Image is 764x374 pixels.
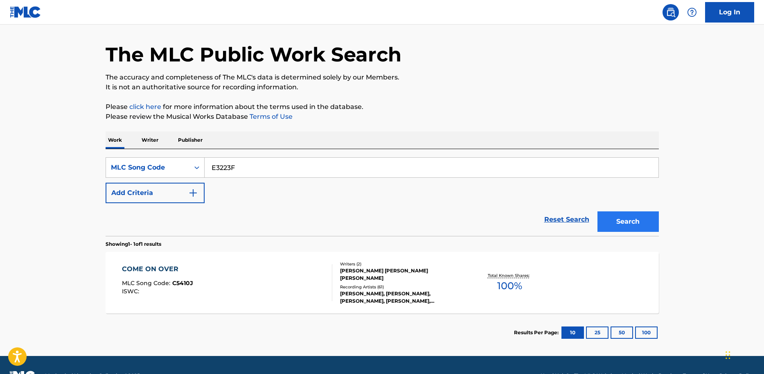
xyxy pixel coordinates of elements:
button: 10 [561,326,584,339]
a: click here [129,103,161,111]
p: Please review the Musical Works Database [106,112,659,122]
div: COME ON OVER [122,264,193,274]
span: ISWC : [122,288,141,295]
img: 9d2ae6d4665cec9f34b9.svg [188,188,198,198]
p: Showing 1 - 1 of 1 results [106,240,161,248]
p: The accuracy and completeness of The MLC's data is determined solely by our Members. [106,73,659,82]
img: help [687,7,697,17]
p: Writer [139,131,161,149]
button: Add Criteria [106,183,205,203]
p: Publisher [176,131,205,149]
div: Drag [726,343,730,367]
div: [PERSON_NAME] [PERSON_NAME] [PERSON_NAME] [340,267,464,282]
a: Reset Search [540,211,593,229]
p: Total Known Shares: [488,272,532,279]
div: Recording Artists ( 61 ) [340,284,464,290]
form: Search Form [106,157,659,236]
h1: The MLC Public Work Search [106,42,401,67]
p: Results Per Page: [514,329,561,336]
p: Please for more information about the terms used in the database. [106,102,659,112]
img: search [666,7,676,17]
button: 50 [611,326,633,339]
button: Search [597,211,659,232]
p: It is not an authoritative source for recording information. [106,82,659,92]
p: Work [106,131,124,149]
a: Public Search [663,4,679,20]
a: Terms of Use [248,113,293,120]
div: Help [684,4,700,20]
button: 100 [635,326,658,339]
span: MLC Song Code : [122,279,172,287]
img: MLC Logo [10,6,41,18]
span: C5410J [172,279,193,287]
div: [PERSON_NAME], [PERSON_NAME], [PERSON_NAME], [PERSON_NAME], [PERSON_NAME] [340,290,464,305]
div: MLC Song Code [111,163,185,172]
iframe: Chat Widget [723,335,764,374]
div: Writers ( 2 ) [340,261,464,267]
button: 25 [586,326,608,339]
a: Log In [705,2,754,23]
span: 100 % [497,279,522,293]
a: COME ON OVERMLC Song Code:C5410JISWC:Writers (2)[PERSON_NAME] [PERSON_NAME] [PERSON_NAME]Recordin... [106,252,659,313]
